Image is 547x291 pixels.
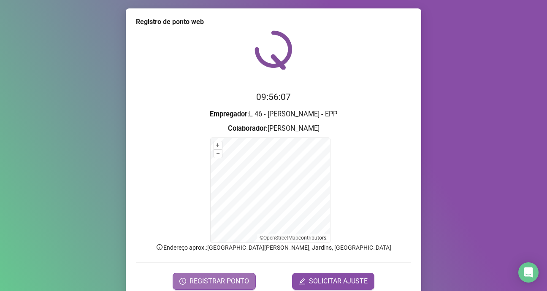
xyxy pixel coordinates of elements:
strong: Colaborador [228,124,266,132]
p: Endereço aprox. : [GEOGRAPHIC_DATA][PERSON_NAME], Jardins, [GEOGRAPHIC_DATA] [136,243,411,252]
span: SOLICITAR AJUSTE [309,276,368,286]
h3: : [PERSON_NAME] [136,123,411,134]
span: edit [299,278,306,285]
span: clock-circle [179,278,186,285]
li: © contributors. [260,235,328,241]
strong: Empregador [210,110,247,118]
time: 09:56:07 [256,92,291,102]
h3: : L 46 - [PERSON_NAME] - EPP [136,109,411,120]
img: QRPoint [255,30,292,70]
button: + [214,141,222,149]
a: OpenStreetMap [263,235,298,241]
span: REGISTRAR PONTO [190,276,249,286]
button: editSOLICITAR AJUSTE [292,273,374,290]
button: REGISTRAR PONTO [173,273,256,290]
div: Registro de ponto web [136,17,411,27]
button: – [214,150,222,158]
div: Open Intercom Messenger [518,262,539,283]
span: info-circle [156,243,163,251]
